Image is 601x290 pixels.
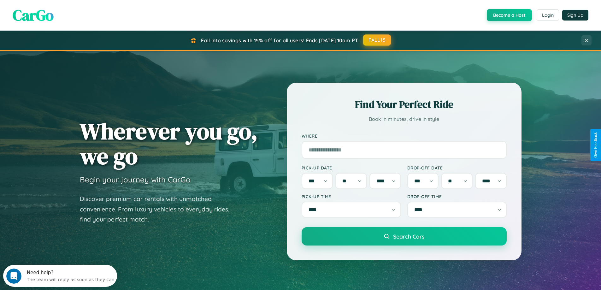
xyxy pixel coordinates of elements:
[80,175,191,184] h3: Begin your journey with CarGo
[302,133,507,139] label: Where
[407,194,507,199] label: Drop-off Time
[562,10,588,21] button: Sign Up
[201,37,359,44] span: Fall into savings with 15% off for all users! Ends [DATE] 10am PT.
[363,34,391,46] button: FALL15
[302,165,401,170] label: Pick-up Date
[302,115,507,124] p: Book in minutes, drive in style
[24,10,111,17] div: The team will reply as soon as they can
[24,5,111,10] div: Need help?
[302,98,507,111] h2: Find Your Perfect Ride
[80,194,238,225] p: Discover premium car rentals with unmatched convenience. From luxury vehicles to everyday rides, ...
[537,9,559,21] button: Login
[593,132,598,158] div: Give Feedback
[302,227,507,246] button: Search Cars
[487,9,532,21] button: Become a Host
[3,3,117,20] div: Open Intercom Messenger
[3,265,117,287] iframe: Intercom live chat discovery launcher
[302,194,401,199] label: Pick-up Time
[6,269,21,284] iframe: Intercom live chat
[407,165,507,170] label: Drop-off Date
[393,233,424,240] span: Search Cars
[80,119,258,169] h1: Wherever you go, we go
[13,5,54,26] span: CarGo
